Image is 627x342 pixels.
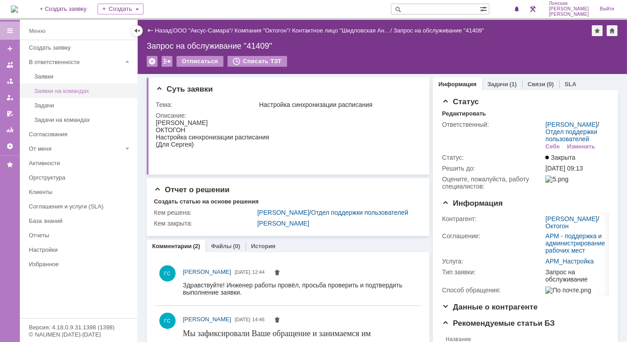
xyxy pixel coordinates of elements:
[29,324,128,330] div: Версия: 4.18.0.9.31.1398 (1398)
[528,81,545,88] a: Связи
[29,44,132,51] div: Создать заявку
[235,269,251,275] span: [DATE]
[442,303,538,311] span: Данные о контрагенте
[233,243,240,250] div: (0)
[152,243,192,250] a: Комментарии
[545,121,605,143] div: /
[154,220,255,227] div: Кем закрыта:
[442,232,543,240] div: Соглашение:
[480,4,489,13] span: Расширенный поиск
[438,81,476,88] a: Информация
[147,42,618,51] div: Запрос на обслуживание "41409"
[29,160,132,166] div: Активности
[545,165,583,172] span: [DATE] 09:13
[545,268,605,283] div: Запрос на обслуживание
[132,25,143,36] div: Скрыть меню
[31,113,135,127] a: Задачи на командах
[25,171,135,185] a: Оргструктура
[25,228,135,242] a: Отчеты
[274,317,281,324] span: Удалить
[235,317,251,322] span: [DATE]
[25,127,135,141] a: Согласования
[29,232,132,239] div: Отчеты
[25,185,135,199] a: Клиенты
[29,26,46,37] div: Меню
[252,317,265,322] span: 14:46
[156,101,257,108] div: Тема:
[34,116,132,123] div: Задачи на командах
[11,5,18,13] img: logo
[442,97,478,106] span: Статус
[29,203,132,210] div: Соглашения и услуги (SLA)
[292,27,394,34] div: /
[193,243,200,250] div: (2)
[442,110,486,117] div: Редактировать
[442,287,543,294] div: Способ обращения:
[251,243,275,250] a: История
[154,209,255,216] div: Кем решена:
[311,209,408,216] a: Отдел поддержки пользователей
[29,59,122,65] div: В ответственности
[545,215,597,222] a: [PERSON_NAME]
[183,316,231,323] span: [PERSON_NAME]
[183,268,231,275] span: [PERSON_NAME]
[442,165,543,172] div: Решить до:
[25,199,135,213] a: Соглашения и услуги (SLA)
[155,27,172,34] a: Назад
[235,27,289,34] a: Компания "Октогон"
[442,258,543,265] div: Услуга:
[29,261,122,268] div: Избранное
[545,128,597,143] a: Отдел поддержки пользователей
[25,156,135,170] a: Активности
[545,232,605,254] a: АРМ - поддержка и администрирование рабочих мест
[567,143,595,150] div: Изменить
[25,243,135,257] a: Настройки
[173,27,235,34] div: /
[592,25,603,36] div: Добавить в избранное
[29,189,132,195] div: Клиенты
[11,5,18,13] a: Перейти на домашнюю страницу
[3,74,17,88] a: Заявки в моей ответственности
[31,98,135,112] a: Задачи
[34,73,132,80] div: Заявки
[25,214,135,228] a: База знаний
[257,209,418,216] div: /
[545,176,568,183] img: 5.png
[156,85,213,93] span: Суть заявки
[565,81,576,88] a: SLA
[545,258,594,265] a: АРМ_Настройка
[154,198,259,205] div: Создать статью на основе решения
[25,41,135,55] a: Создать заявку
[29,246,132,253] div: Настройки
[34,88,132,94] div: Заявки на командах
[31,84,135,98] a: Заявки на командах
[527,4,538,14] a: Перейти в интерфейс администратора
[545,154,575,161] span: Закрыта
[292,27,390,34] a: Контактное лицо "Шидловская Ан…
[442,319,555,328] span: Рекомендуемые статьи БЗ
[3,139,17,153] a: Настройки
[34,102,132,109] div: Задачи
[156,112,419,119] div: Описание:
[545,143,560,150] div: Себе
[488,81,508,88] a: Задачи
[442,199,502,208] span: Информация
[3,106,17,121] a: Мои согласования
[442,121,543,128] div: Ответственный:
[147,56,158,67] div: Удалить
[3,123,17,137] a: Отчеты
[29,174,132,181] div: Оргструктура
[549,12,589,17] span: [PERSON_NAME]
[442,176,543,190] div: Oцените, пожалуйста, работу специалистов:
[545,121,597,128] a: [PERSON_NAME]
[257,220,309,227] a: [PERSON_NAME]
[545,222,569,230] a: Октогон
[3,58,17,72] a: Заявки на командах
[211,243,232,250] a: Файлы
[545,287,591,294] img: По почте.png
[274,270,281,277] span: Удалить
[183,315,231,324] a: [PERSON_NAME]
[259,101,418,108] div: Настройка синхронизации расписания
[162,56,172,67] div: Работа с массовостью
[257,209,309,216] a: [PERSON_NAME]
